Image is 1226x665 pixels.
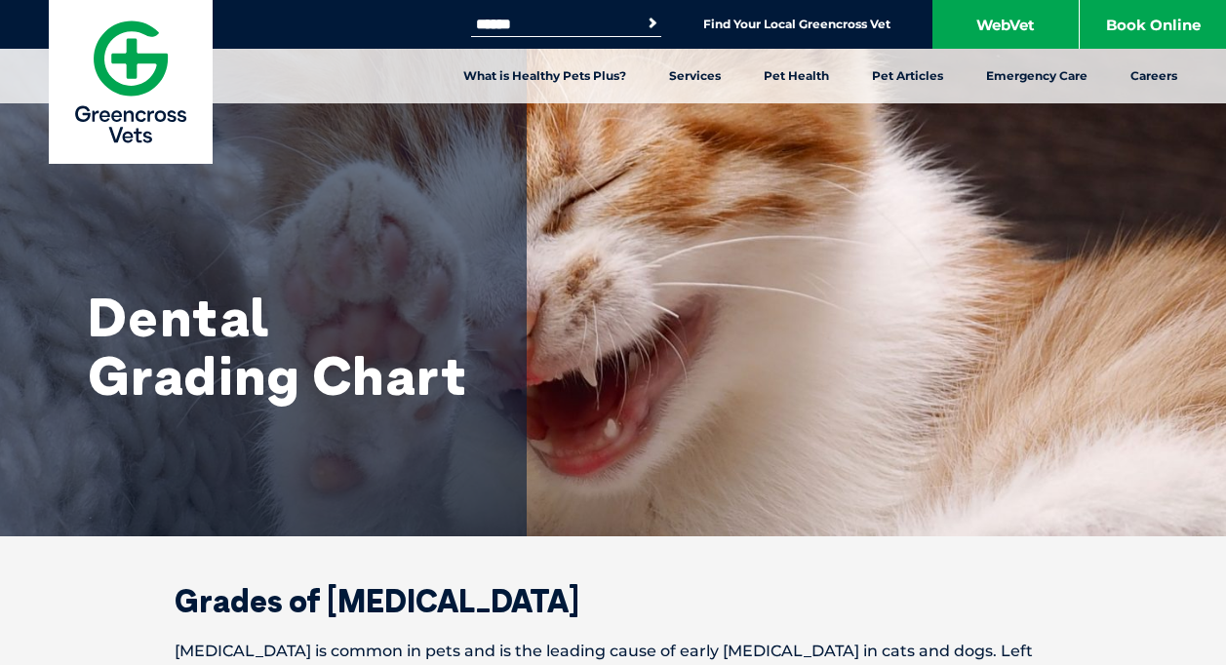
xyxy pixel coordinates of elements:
[1109,49,1199,103] a: Careers
[643,14,662,33] button: Search
[442,49,648,103] a: What is Healthy Pets Plus?
[648,49,742,103] a: Services
[742,49,850,103] a: Pet Health
[88,288,478,405] h1: Dental Grading Chart
[850,49,965,103] a: Pet Articles
[965,49,1109,103] a: Emergency Care
[106,585,1121,616] h2: Grades of [MEDICAL_DATA]
[703,17,890,32] a: Find Your Local Greencross Vet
